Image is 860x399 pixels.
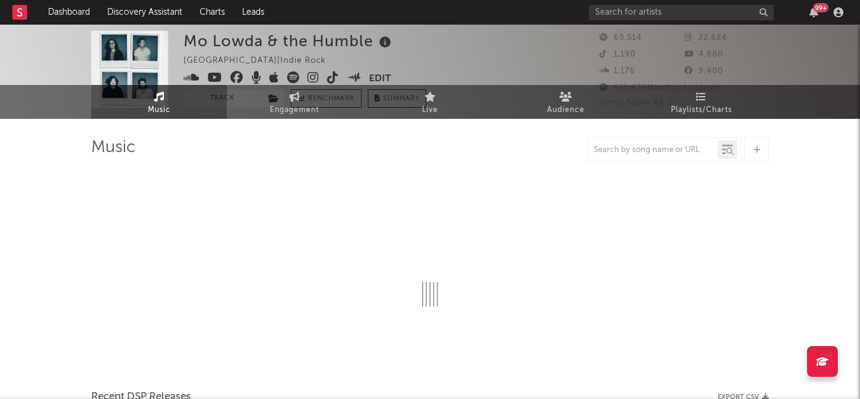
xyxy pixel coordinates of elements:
span: Audience [547,103,585,118]
button: Edit [369,71,391,87]
span: 69,514 [599,34,642,42]
span: Playlists/Charts [671,103,732,118]
span: Music [148,103,171,118]
a: Live [362,85,498,119]
div: 99 + [813,3,829,12]
span: 615,479 Monthly Listeners [599,84,722,92]
input: Search for artists [589,5,774,20]
a: Playlists/Charts [633,85,769,119]
span: Live [422,103,438,118]
input: Search by song name or URL [588,145,718,155]
a: Audience [498,85,633,119]
a: Music [91,85,227,119]
span: 1,176 [599,67,635,75]
span: 9,400 [684,67,723,75]
div: Mo Lowda & the Humble [184,31,394,51]
span: Engagement [270,103,319,118]
div: [GEOGRAPHIC_DATA] | Indie Rock [184,54,340,68]
button: 99+ [809,7,818,17]
span: 1,190 [599,50,636,58]
span: 22,624 [684,34,727,42]
span: 4,880 [684,50,723,58]
a: Engagement [227,85,362,119]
